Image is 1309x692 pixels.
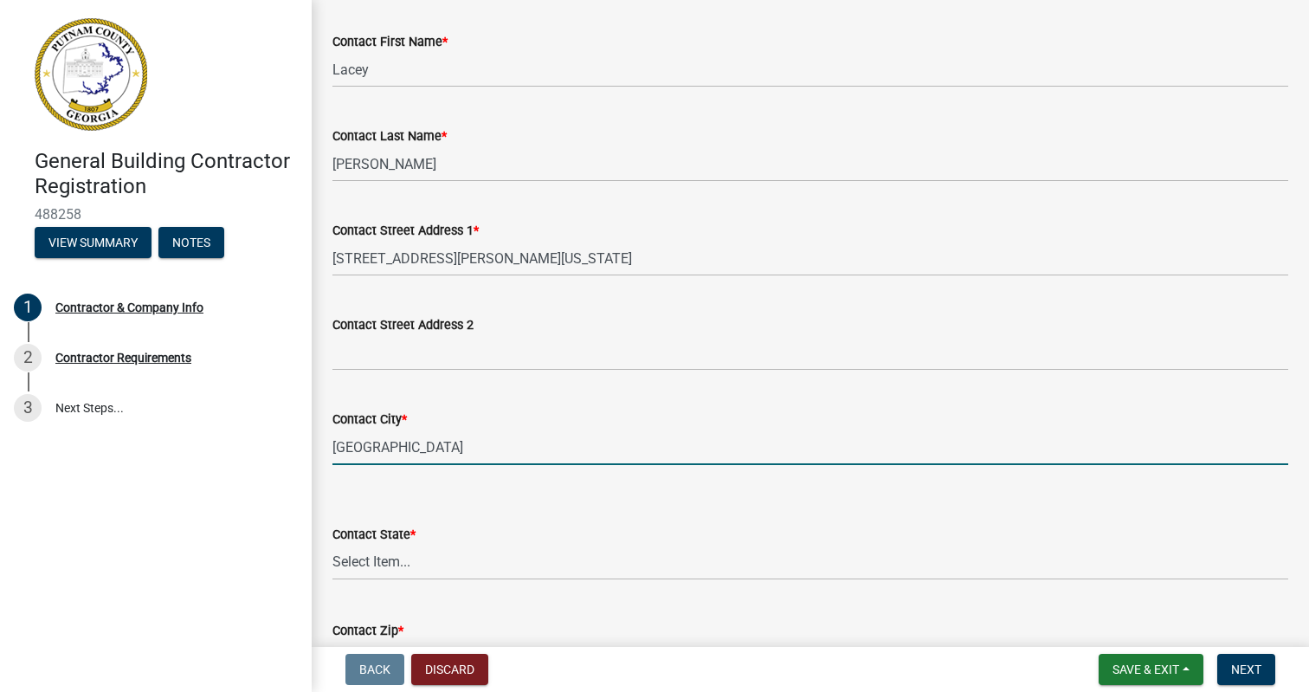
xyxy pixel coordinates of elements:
label: Contact City [332,414,407,426]
button: Notes [158,227,224,258]
button: View Summary [35,227,152,258]
label: Contact State [332,529,416,541]
button: Next [1217,654,1275,685]
img: Putnam County, Georgia [35,18,147,131]
label: Contact Zip [332,625,403,637]
label: Contact Street Address 2 [332,320,474,332]
div: 1 [14,294,42,321]
div: Contractor Requirements [55,352,191,364]
span: 488258 [35,206,277,223]
button: Discard [411,654,488,685]
div: Contractor & Company Info [55,301,203,314]
label: Contact Last Name [332,131,447,143]
wm-modal-confirm: Notes [158,236,224,250]
span: Next [1231,663,1261,676]
label: Contact Street Address 1 [332,225,479,237]
wm-modal-confirm: Summary [35,236,152,250]
span: Save & Exit [1112,663,1179,676]
button: Save & Exit [1099,654,1203,685]
div: 3 [14,394,42,422]
label: Contact First Name [332,36,448,49]
div: 2 [14,344,42,372]
span: Back [359,663,390,676]
h4: General Building Contractor Registration [35,149,298,199]
button: Back [345,654,404,685]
